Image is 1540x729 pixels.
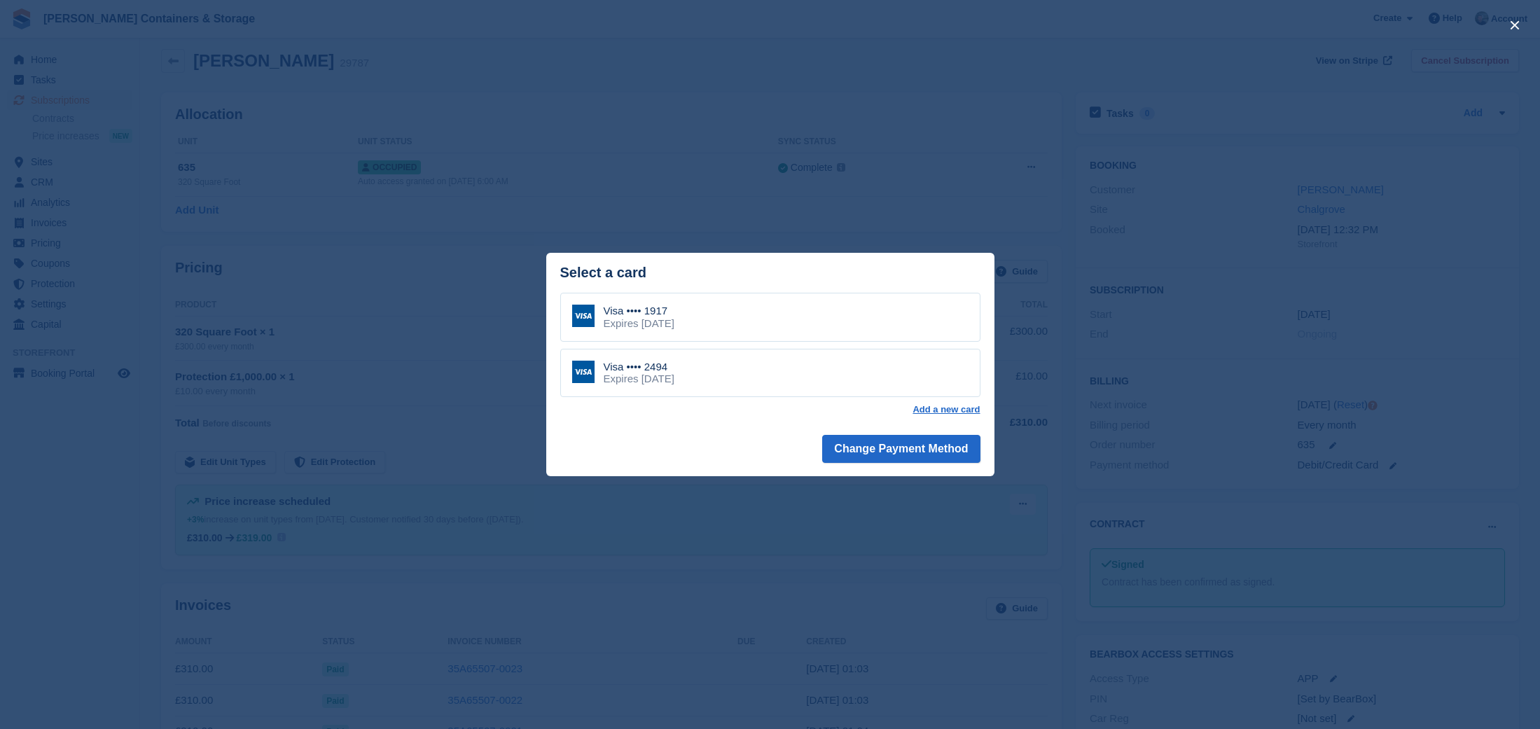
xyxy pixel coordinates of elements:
div: Expires [DATE] [604,373,674,385]
div: Expires [DATE] [604,317,674,330]
img: Visa Logo [572,305,595,327]
button: Change Payment Method [822,435,980,463]
img: Visa Logo [572,361,595,383]
button: close [1504,14,1526,36]
div: Visa •••• 2494 [604,361,674,373]
div: Select a card [560,265,980,281]
div: Visa •••• 1917 [604,305,674,317]
a: Add a new card [913,404,980,415]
